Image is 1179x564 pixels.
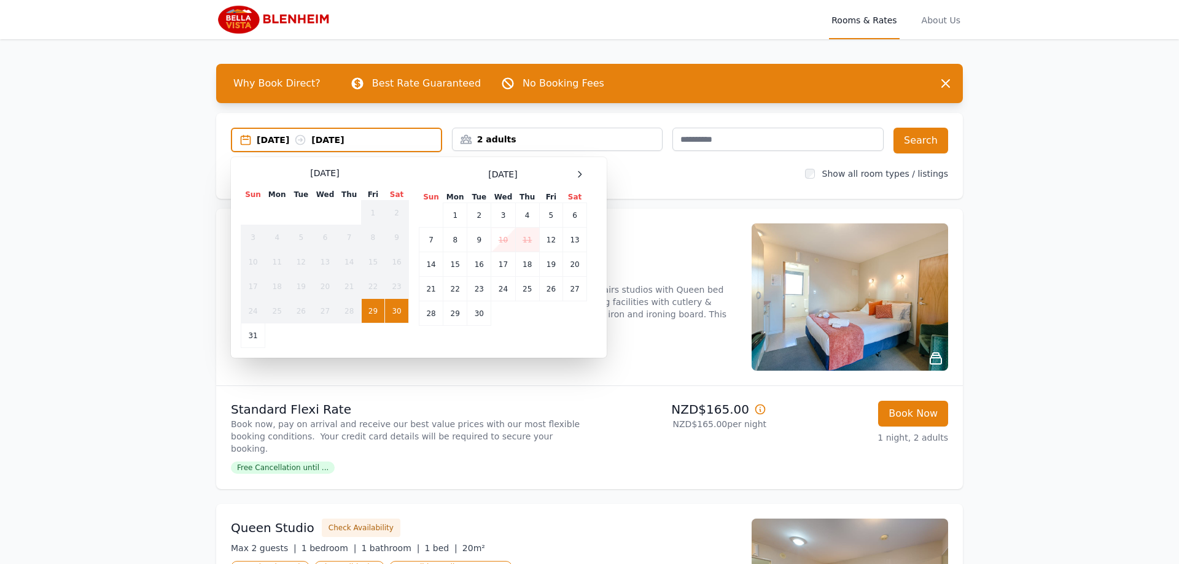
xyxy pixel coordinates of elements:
[539,203,562,228] td: 5
[289,225,313,250] td: 5
[467,191,491,203] th: Tue
[467,301,491,326] td: 30
[491,191,515,203] th: Wed
[443,203,467,228] td: 1
[241,189,265,201] th: Sun
[361,189,384,201] th: Fri
[289,189,313,201] th: Tue
[310,167,339,179] span: [DATE]
[385,299,409,323] td: 30
[594,401,766,418] p: NZD$165.00
[443,191,467,203] th: Mon
[515,191,539,203] th: Thu
[231,401,585,418] p: Standard Flexi Rate
[361,250,384,274] td: 15
[224,71,330,96] span: Why Book Direct?
[216,5,334,34] img: Bella Vista Blenheim
[302,543,357,553] span: 1 bedroom |
[419,191,443,203] th: Sun
[385,225,409,250] td: 9
[419,277,443,301] td: 21
[361,201,384,225] td: 1
[488,168,517,180] span: [DATE]
[563,191,587,203] th: Sat
[313,299,337,323] td: 27
[385,201,409,225] td: 2
[241,225,265,250] td: 3
[361,225,384,250] td: 8
[241,299,265,323] td: 24
[419,301,443,326] td: 28
[265,225,289,250] td: 4
[385,250,409,274] td: 16
[361,274,384,299] td: 22
[467,252,491,277] td: 16
[241,274,265,299] td: 17
[231,462,335,474] span: Free Cancellation until ...
[419,228,443,252] td: 7
[265,189,289,201] th: Mon
[515,228,539,252] td: 11
[539,252,562,277] td: 19
[539,191,562,203] th: Fri
[563,252,587,277] td: 20
[265,299,289,323] td: 25
[337,189,361,201] th: Thu
[289,299,313,323] td: 26
[467,203,491,228] td: 2
[443,228,467,252] td: 8
[893,128,948,153] button: Search
[385,189,409,201] th: Sat
[443,252,467,277] td: 15
[289,274,313,299] td: 19
[563,228,587,252] td: 13
[265,250,289,274] td: 11
[385,274,409,299] td: 23
[594,418,766,430] p: NZD$165.00 per night
[337,225,361,250] td: 7
[462,543,485,553] span: 20m²
[313,189,337,201] th: Wed
[453,133,663,145] div: 2 adults
[491,252,515,277] td: 17
[563,203,587,228] td: 6
[361,299,384,323] td: 29
[313,250,337,274] td: 13
[231,543,297,553] span: Max 2 guests |
[515,203,539,228] td: 4
[313,274,337,299] td: 20
[231,418,585,455] p: Book now, pay on arrival and receive our best value prices with our most flexible booking conditi...
[443,277,467,301] td: 22
[257,134,441,146] div: [DATE] [DATE]
[337,250,361,274] td: 14
[231,519,314,536] h3: Queen Studio
[491,228,515,252] td: 10
[523,76,604,91] p: No Booking Fees
[563,277,587,301] td: 27
[491,203,515,228] td: 3
[241,250,265,274] td: 10
[539,228,562,252] td: 12
[337,299,361,323] td: 28
[424,543,457,553] span: 1 bed |
[322,519,400,537] button: Check Availability
[313,225,337,250] td: 6
[265,274,289,299] td: 18
[515,252,539,277] td: 18
[372,76,481,91] p: Best Rate Guaranteed
[539,277,562,301] td: 26
[361,543,419,553] span: 1 bathroom |
[337,274,361,299] td: 21
[822,169,948,179] label: Show all room types / listings
[289,250,313,274] td: 12
[467,277,491,301] td: 23
[878,401,948,427] button: Book Now
[491,277,515,301] td: 24
[515,277,539,301] td: 25
[419,252,443,277] td: 14
[776,431,948,444] p: 1 night, 2 adults
[467,228,491,252] td: 9
[241,323,265,348] td: 31
[443,301,467,326] td: 29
